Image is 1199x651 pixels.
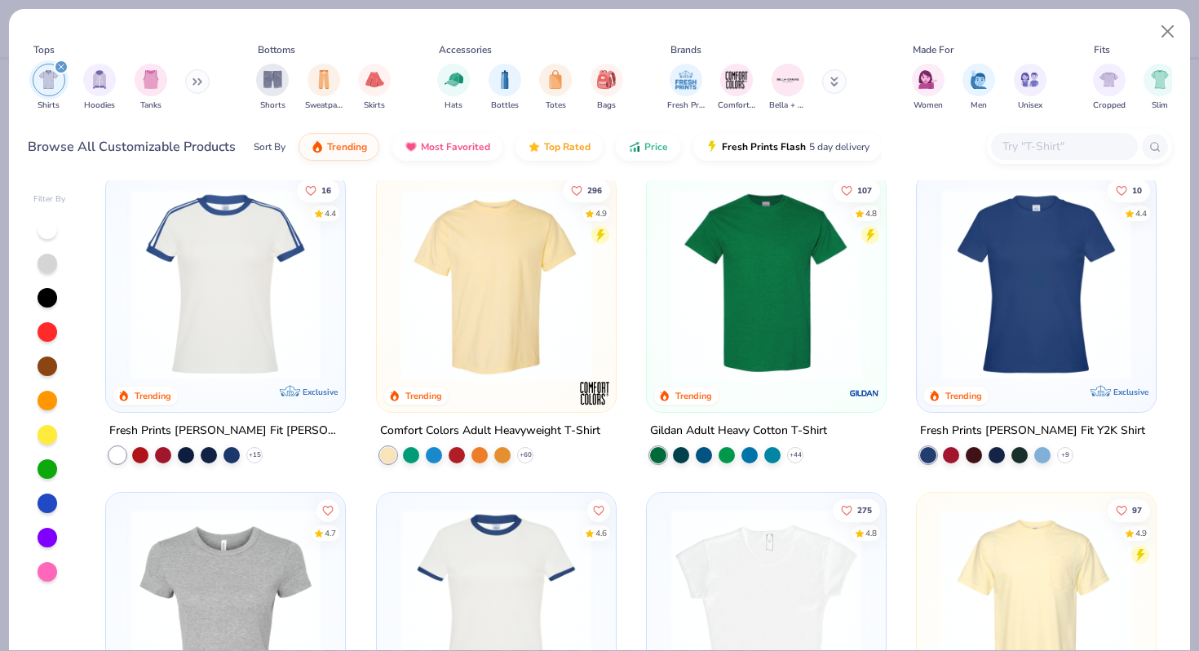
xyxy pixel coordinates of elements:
span: Women [914,100,943,112]
div: filter for Bags [591,64,623,112]
img: e5540c4d-e74a-4e58-9a52-192fe86bec9f [122,189,329,379]
span: Cropped [1093,100,1126,112]
div: 4.6 [595,528,606,540]
div: filter for Bottles [489,64,521,112]
span: Exclusive [303,387,338,397]
span: + 9 [1061,450,1069,460]
img: Comfort Colors logo [578,377,611,410]
img: 029b8af0-80e6-406f-9fdc-fdf898547912 [393,189,599,379]
button: filter button [962,64,995,112]
span: Slim [1152,100,1168,112]
span: Hats [445,100,462,112]
img: Comfort Colors Image [724,68,749,92]
div: filter for Shorts [256,64,289,112]
div: 4.4 [325,207,336,219]
div: filter for Hoodies [83,64,116,112]
span: Shirts [38,100,60,112]
button: Most Favorited [392,133,502,161]
span: Fresh Prints Flash [722,140,806,153]
span: 97 [1132,507,1142,515]
img: Fresh Prints Image [674,68,698,92]
img: Hats Image [445,70,463,89]
span: + 15 [249,450,261,460]
div: filter for Women [912,64,945,112]
button: filter button [256,64,289,112]
span: Skirts [364,100,385,112]
div: 4.9 [595,207,606,219]
span: Bottles [491,100,519,112]
button: Like [1108,179,1150,201]
button: filter button [305,64,343,112]
input: Try "T-Shirt" [1001,137,1126,156]
span: Bags [597,100,616,112]
img: Totes Image [546,70,564,89]
button: Fresh Prints Flash5 day delivery [693,133,882,161]
span: Sweatpants [305,100,343,112]
button: Like [586,499,609,522]
button: filter button [1014,64,1046,112]
div: filter for Unisex [1014,64,1046,112]
button: Close [1153,16,1184,47]
span: Hoodies [84,100,115,112]
span: 275 [857,507,872,515]
img: c7959168-479a-4259-8c5e-120e54807d6b [869,189,1076,379]
span: Fresh Prints [667,100,705,112]
button: filter button [135,64,167,112]
div: filter for Cropped [1093,64,1126,112]
img: Bags Image [597,70,615,89]
span: Totes [546,100,566,112]
span: 296 [586,186,601,194]
span: Men [971,100,987,112]
div: filter for Totes [539,64,572,112]
span: 5 day delivery [809,138,869,157]
span: Price [644,140,668,153]
img: most_fav.gif [405,140,418,153]
div: Brands [670,42,701,57]
button: filter button [33,64,65,112]
span: Trending [327,140,367,153]
img: 6a9a0a85-ee36-4a89-9588-981a92e8a910 [933,189,1139,379]
div: 4.7 [325,528,336,540]
button: filter button [489,64,521,112]
div: filter for Bella + Canvas [769,64,807,112]
div: Accessories [439,42,492,57]
img: Skirts Image [365,70,384,89]
img: Bella + Canvas Image [776,68,800,92]
div: Fresh Prints [PERSON_NAME] Fit [PERSON_NAME] Shirt with Stripes [109,421,342,441]
span: Comfort Colors [718,100,755,112]
button: Like [297,179,339,201]
div: Browse All Customizable Products [28,137,236,157]
div: 4.4 [1135,207,1147,219]
button: filter button [1144,64,1176,112]
button: filter button [667,64,705,112]
div: filter for Sweatpants [305,64,343,112]
button: Trending [299,133,379,161]
img: Shorts Image [263,70,282,89]
img: Unisex Image [1020,70,1039,89]
div: filter for Skirts [358,64,391,112]
span: + 44 [789,450,801,460]
button: filter button [912,64,945,112]
button: Price [616,133,680,161]
button: Top Rated [515,133,603,161]
div: 4.8 [865,528,877,540]
div: Tops [33,42,55,57]
div: filter for Hats [437,64,470,112]
img: Gildan logo [848,377,881,410]
span: Tanks [140,100,161,112]
div: Comfort Colors Adult Heavyweight T-Shirt [380,421,600,441]
span: Top Rated [544,140,591,153]
div: filter for Tanks [135,64,167,112]
div: filter for Comfort Colors [718,64,755,112]
button: filter button [83,64,116,112]
div: Sort By [254,139,285,154]
span: 16 [321,186,331,194]
span: 107 [857,186,872,194]
img: Hoodies Image [91,70,108,89]
img: Shirts Image [39,70,58,89]
img: Tanks Image [142,70,160,89]
div: Fits [1094,42,1110,57]
img: db319196-8705-402d-8b46-62aaa07ed94f [663,189,869,379]
img: Bottles Image [496,70,514,89]
img: TopRated.gif [528,140,541,153]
